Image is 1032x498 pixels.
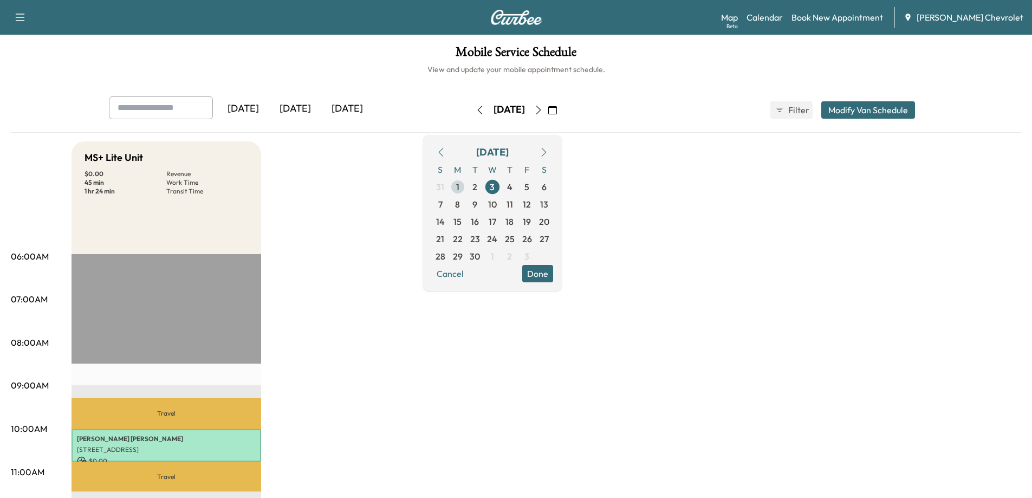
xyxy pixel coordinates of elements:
div: [DATE] [269,96,321,121]
span: 19 [523,215,531,228]
span: W [484,161,501,178]
span: 2 [507,250,512,263]
span: 3 [524,250,529,263]
a: MapBeta [721,11,738,24]
span: 16 [471,215,479,228]
p: $ 0.00 [85,170,166,178]
p: 06:00AM [11,250,49,263]
span: 13 [540,198,548,211]
img: Curbee Logo [490,10,542,25]
p: 09:00AM [11,379,49,392]
span: T [501,161,518,178]
div: [DATE] [217,96,269,121]
button: Modify Van Schedule [821,101,915,119]
p: Travel [72,398,261,429]
p: 11:00AM [11,465,44,478]
div: [DATE] [494,103,525,117]
span: 22 [453,232,463,245]
span: T [466,161,484,178]
span: 12 [523,198,531,211]
p: [STREET_ADDRESS] [77,445,256,454]
span: 11 [507,198,513,211]
span: [PERSON_NAME] Chevrolet [917,11,1023,24]
span: 5 [524,180,529,193]
span: 20 [539,215,549,228]
span: 14 [436,215,445,228]
span: 1 [456,180,459,193]
p: 1 hr 24 min [85,187,166,196]
p: 10:00AM [11,422,47,435]
span: 6 [542,180,547,193]
span: 24 [487,232,497,245]
p: [PERSON_NAME] [PERSON_NAME] [77,435,256,443]
span: M [449,161,466,178]
span: 26 [522,232,532,245]
span: 7 [438,198,443,211]
span: S [432,161,449,178]
span: 4 [507,180,512,193]
span: 30 [470,250,480,263]
span: 28 [436,250,445,263]
span: S [536,161,553,178]
span: 31 [436,180,444,193]
span: 29 [453,250,463,263]
button: Done [522,265,553,282]
span: 10 [488,198,497,211]
span: 23 [470,232,480,245]
span: Filter [788,104,808,117]
span: 18 [505,215,514,228]
div: [DATE] [476,145,509,160]
h6: View and update your mobile appointment schedule. [11,64,1021,75]
div: [DATE] [321,96,373,121]
span: 15 [453,215,462,228]
span: 2 [472,180,477,193]
span: 8 [455,198,460,211]
a: Calendar [747,11,783,24]
h1: Mobile Service Schedule [11,46,1021,64]
p: $ 0.00 [77,456,256,466]
h5: MS+ Lite Unit [85,150,143,165]
button: Filter [770,101,813,119]
p: Revenue [166,170,248,178]
span: 1 [491,250,494,263]
p: 08:00AM [11,336,49,349]
span: 25 [505,232,515,245]
span: F [518,161,536,178]
p: 07:00AM [11,293,48,306]
div: Beta [726,22,738,30]
span: 17 [489,215,496,228]
span: 9 [472,198,477,211]
span: 27 [540,232,549,245]
span: 21 [436,232,444,245]
p: Transit Time [166,187,248,196]
span: 3 [490,180,495,193]
button: Cancel [432,265,469,282]
p: Work Time [166,178,248,187]
p: Travel [72,462,261,491]
p: 45 min [85,178,166,187]
a: Book New Appointment [791,11,883,24]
